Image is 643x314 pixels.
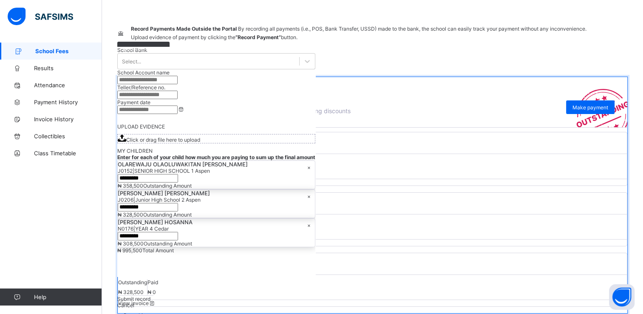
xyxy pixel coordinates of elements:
span: Results [34,65,102,71]
span: J0152 | SENIOR HIGH SCHOOL 1 Aspen [118,168,210,174]
span: [PERSON_NAME] HOSANNA [118,219,193,226]
span: Cancel [117,302,134,308]
span: Total Amount [142,247,174,254]
span: [PERSON_NAME] [PERSON_NAME] [122,253,627,260]
label: School Account name [117,69,170,76]
img: outstanding-stamp.3c148f88c3ebafa6da95868fa43343a1.svg [566,79,627,127]
span: Outstanding Amount [143,211,192,218]
span: ₦ 0 [147,289,156,295]
label: Payment date [117,99,150,106]
span: Click or drag file here to upload [117,134,315,143]
span: Outstanding [118,279,147,285]
span: [PERSON_NAME] [PERSON_NAME] [118,190,210,197]
div: Select... [122,58,141,65]
span: Collectibles [34,133,102,140]
span: Paid [147,279,158,285]
label: Teller/Reference no. [117,84,165,91]
span: Outstanding Amount [144,240,192,247]
span: Record Payment [124,46,163,52]
span: Submit record [117,296,150,302]
span: Make payment [572,104,608,111]
span: Record Payments Made Outside the Portal [131,26,238,32]
span: ₦ 358,500 [118,183,143,189]
span: ₦ 995,500 [117,247,142,254]
span: Attendance [34,82,102,88]
span: By recording all payments (i.e., POS, Bank Transfer, USSD) made to the bank, the school can easil... [131,26,586,40]
span: School Bank [117,47,147,53]
button: Open asap [609,284,635,310]
span: School Fees [35,48,102,54]
b: “Record Payment” [235,34,281,40]
span: Invoice History [34,116,102,123]
span: Click or drag file here to upload [126,137,200,143]
span: ₦ 328,500 [118,211,143,218]
div: × [307,193,311,200]
span: OLAREWAJU OLAOLUWAKITAN [PERSON_NAME] [118,161,248,168]
div: × [307,222,311,228]
img: safsims [8,8,73,26]
span: [PERSON_NAME] HOSANNA [122,132,627,139]
span: ₦ 308,500 [118,240,144,247]
span: Outstanding Amount [143,183,192,189]
span: Payment History [34,99,102,106]
span: Enter for each of your child how much you are paying to sum up the final amount [117,154,315,160]
span: ₦ 328,500 [118,289,144,295]
span: Class Timetable [34,150,102,157]
span: Help [34,294,102,300]
span: UPLOAD EVIDENCE [117,123,165,130]
span: J0206 | Junior High School 2 Aspen [118,197,201,203]
span: MY CHILDREN [117,148,153,154]
div: × [307,164,311,171]
span: OLAREWAJU OLAOLUWAKITAN [PERSON_NAME] [122,193,627,199]
span: N0176 | YEAR 4 Cedar [118,226,169,232]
